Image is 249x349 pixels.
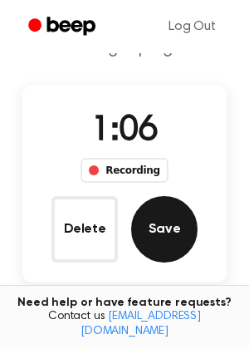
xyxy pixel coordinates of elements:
span: 1:06 [91,114,158,149]
a: [EMAIL_ADDRESS][DOMAIN_NAME] [81,311,201,337]
a: Log Out [152,7,232,47]
button: Save Audio Record [131,196,198,263]
a: Beep [17,11,110,43]
button: Delete Audio Record [51,196,118,263]
span: Contact us [10,310,239,339]
div: Recording [81,158,168,183]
